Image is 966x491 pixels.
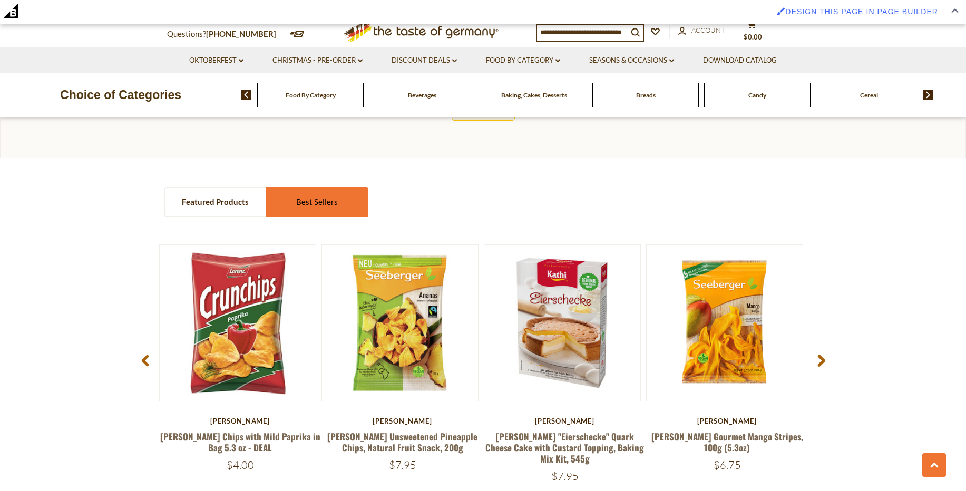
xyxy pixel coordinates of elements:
[189,55,243,66] a: Oktoberfest
[636,91,656,99] a: Breads
[647,245,803,401] img: Seeberger Gourmet Mango Stripes, 100g (5.3oz)
[484,245,640,401] img: Kathi "Eierschecke" Quark Cheese Cake with Custard Topping, Baking Mix Kit, 545g
[206,29,276,38] a: [PHONE_NUMBER]
[501,91,567,99] a: Baking, Cakes, Desserts
[160,430,320,454] a: [PERSON_NAME] Chips with Mild Paprika in Bag 5.3 oz - DEAL
[165,188,266,216] a: Featured Products
[703,55,777,66] a: Download Catalog
[408,91,436,99] a: Beverages
[327,430,477,454] a: [PERSON_NAME] Unsweetened Pineapple Chips, Natural Fruit Snack, 200g
[589,55,674,66] a: Seasons & Occasions
[860,91,878,99] a: Cereal
[392,55,457,66] a: Discount Deals
[322,245,478,401] img: Seeberger Unsweetened Pineapple Chips, Natural Fruit Snack, 200g
[646,417,808,425] div: [PERSON_NAME]
[736,19,768,45] button: $0.00
[167,27,284,41] p: Questions?
[651,430,803,454] a: [PERSON_NAME] Gourmet Mango Stripes, 100g (5.3oz)
[272,55,363,66] a: Christmas - PRE-ORDER
[227,458,254,472] span: $4.00
[777,7,785,15] img: Enabled brush for page builder edit.
[484,417,646,425] div: [PERSON_NAME]
[485,430,644,466] a: [PERSON_NAME] "Eierschecke" Quark Cheese Cake with Custard Topping, Baking Mix Kit, 545g
[785,7,938,16] span: Design this page in Page Builder
[923,90,933,100] img: next arrow
[159,417,321,425] div: [PERSON_NAME]
[714,458,741,472] span: $6.75
[160,245,316,401] img: Lorenz Crunch Chips with Mild Paprika in Bag 5.3 oz - DEAL
[286,91,336,99] a: Food By Category
[678,25,725,36] a: Account
[772,2,943,21] a: Enabled brush for page builder edit. Design this page in Page Builder
[486,55,560,66] a: Food By Category
[321,417,484,425] div: [PERSON_NAME]
[744,33,762,41] span: $0.00
[691,26,725,34] span: Account
[241,90,251,100] img: previous arrow
[389,458,416,472] span: $7.95
[951,8,959,13] img: Close Admin Bar
[748,91,766,99] a: Candy
[551,469,579,483] span: $7.95
[267,188,367,216] a: Best Sellers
